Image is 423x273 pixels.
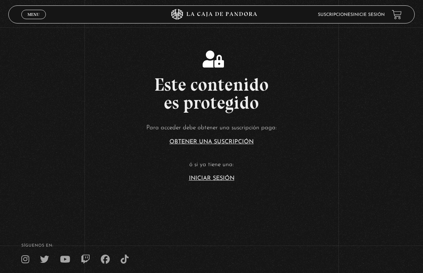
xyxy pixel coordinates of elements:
[21,244,402,248] h4: SÍguenos en:
[27,12,39,17] span: Menu
[353,13,385,17] a: Inicie sesión
[318,13,353,17] a: Suscripciones
[25,18,42,23] span: Cerrar
[169,139,254,145] a: Obtener una suscripción
[392,10,402,19] a: View your shopping cart
[189,175,234,181] a: Iniciar Sesión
